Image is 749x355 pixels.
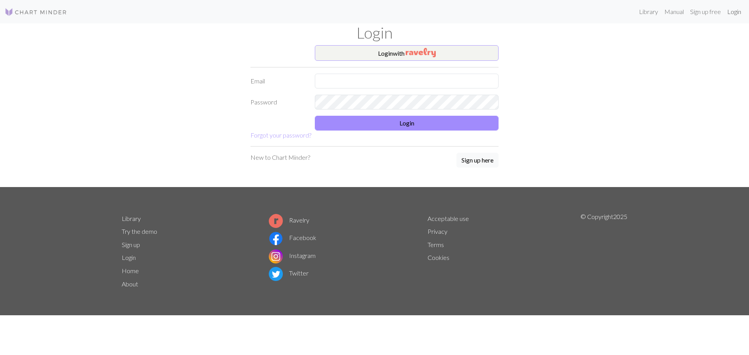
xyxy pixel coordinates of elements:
a: Facebook [269,234,316,241]
img: Ravelry [406,48,436,57]
a: About [122,280,138,288]
img: Twitter logo [269,267,283,281]
a: Ravelry [269,216,309,224]
button: Sign up here [456,153,499,168]
h1: Login [117,23,632,42]
a: Twitter [269,269,309,277]
a: Sign up here [456,153,499,168]
a: Privacy [428,228,447,235]
a: Sign up [122,241,140,248]
a: Sign up free [687,4,724,19]
a: Forgot your password? [250,131,311,139]
a: Terms [428,241,444,248]
a: Instagram [269,252,316,259]
a: Home [122,267,139,274]
img: Logo [5,7,67,17]
a: Login [724,4,744,19]
a: Library [636,4,661,19]
a: Try the demo [122,228,157,235]
label: Password [246,95,310,110]
img: Ravelry logo [269,214,283,228]
p: New to Chart Minder? [250,153,310,162]
a: Acceptable use [428,215,469,222]
a: Cookies [428,254,449,261]
p: © Copyright 2025 [580,212,627,291]
button: Login [315,116,499,131]
a: Manual [661,4,687,19]
a: Library [122,215,141,222]
button: Loginwith [315,45,499,61]
img: Instagram logo [269,249,283,263]
a: Login [122,254,136,261]
label: Email [246,74,310,88]
img: Facebook logo [269,231,283,245]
